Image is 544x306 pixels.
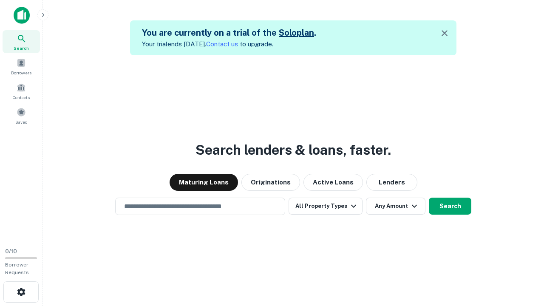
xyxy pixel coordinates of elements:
[289,198,363,215] button: All Property Types
[429,198,471,215] button: Search
[303,174,363,191] button: Active Loans
[142,26,316,39] h5: You are currently on a trial of the .
[366,174,417,191] button: Lenders
[195,140,391,160] h3: Search lenders & loans, faster.
[142,39,316,49] p: Your trial ends [DATE]. to upgrade.
[14,7,30,24] img: capitalize-icon.png
[279,28,314,38] a: Soloplan
[206,40,238,48] a: Contact us
[3,30,40,53] a: Search
[14,45,29,51] span: Search
[170,174,238,191] button: Maturing Loans
[13,94,30,101] span: Contacts
[241,174,300,191] button: Originations
[3,79,40,102] a: Contacts
[501,238,544,279] iframe: Chat Widget
[366,198,425,215] button: Any Amount
[11,69,31,76] span: Borrowers
[5,262,29,275] span: Borrower Requests
[3,104,40,127] a: Saved
[15,119,28,125] span: Saved
[3,55,40,78] a: Borrowers
[5,248,17,255] span: 0 / 10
